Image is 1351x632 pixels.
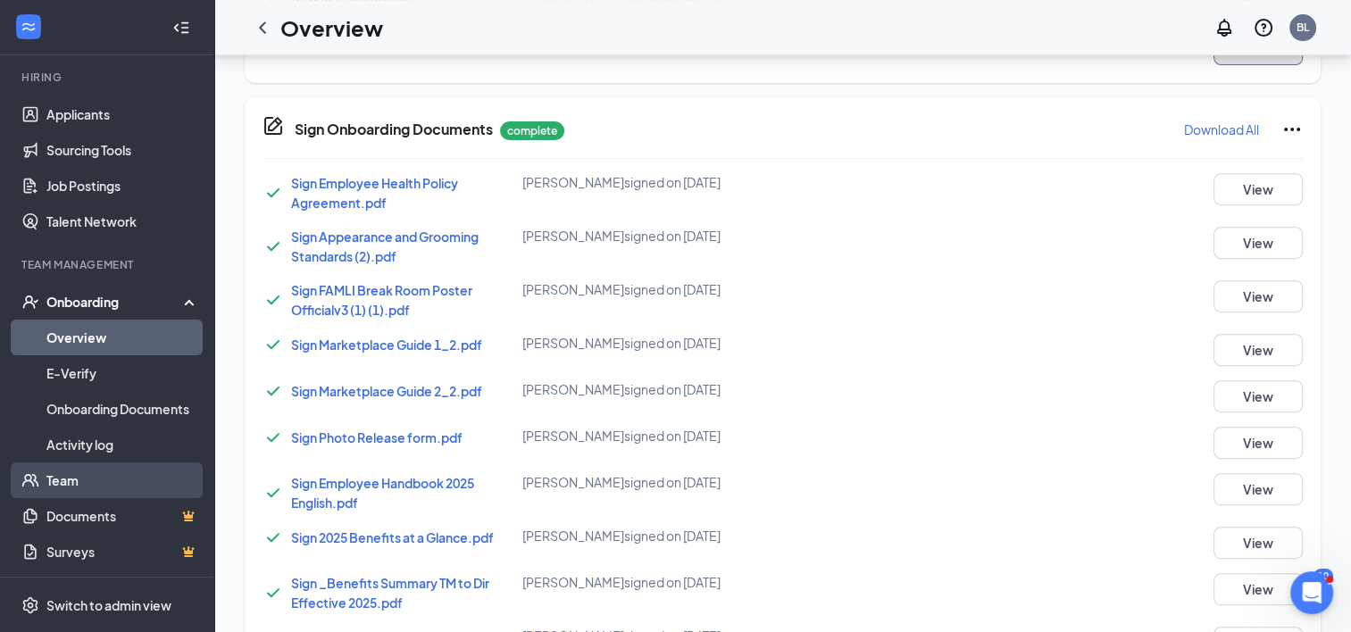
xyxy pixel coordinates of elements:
[263,182,284,204] svg: Checkmark
[280,12,383,43] h1: Overview
[46,168,199,204] a: Job Postings
[522,573,869,591] div: [PERSON_NAME] signed on [DATE]
[291,429,463,445] a: Sign Photo Release form.pdf
[1213,473,1303,505] button: View
[1253,17,1274,38] svg: QuestionInfo
[295,120,493,139] h5: Sign Onboarding Documents
[522,173,869,191] div: [PERSON_NAME] signed on [DATE]
[500,121,564,140] p: complete
[20,18,38,36] svg: WorkstreamLogo
[46,391,199,427] a: Onboarding Documents
[263,482,284,503] svg: Checkmark
[172,19,190,37] svg: Collapse
[263,582,284,603] svg: Checkmark
[291,575,489,611] a: Sign _Benefits Summary TM to Dir Effective 2025.pdf
[263,427,284,448] svg: Checkmark
[21,257,196,272] div: Team Management
[1213,173,1303,205] button: View
[46,132,199,168] a: Sourcing Tools
[291,175,458,211] a: Sign Employee Health Policy Agreement.pdf
[21,596,39,614] svg: Settings
[46,355,199,391] a: E-Verify
[522,280,869,298] div: [PERSON_NAME] signed on [DATE]
[46,596,171,614] div: Switch to admin view
[46,293,184,311] div: Onboarding
[522,427,869,445] div: [PERSON_NAME] signed on [DATE]
[1213,334,1303,366] button: View
[1213,280,1303,312] button: View
[1290,571,1333,614] iframe: Intercom live chat
[291,529,494,545] a: Sign 2025 Benefits at a Glance.pdf
[46,534,199,570] a: SurveysCrown
[263,289,284,311] svg: Checkmark
[263,380,284,402] svg: Checkmark
[252,17,273,38] svg: ChevronLeft
[1213,227,1303,259] button: View
[522,227,869,245] div: [PERSON_NAME] signed on [DATE]
[1213,380,1303,412] button: View
[46,498,199,534] a: DocumentsCrown
[46,427,199,462] a: Activity log
[291,383,482,399] a: Sign Marketplace Guide 2_2.pdf
[263,334,284,355] svg: Checkmark
[263,527,284,548] svg: Checkmark
[46,204,199,239] a: Talent Network
[291,337,482,353] a: Sign Marketplace Guide 1_2.pdf
[522,527,869,545] div: [PERSON_NAME] signed on [DATE]
[1213,427,1303,459] button: View
[1281,119,1303,140] svg: Ellipses
[291,475,474,511] a: Sign Employee Handbook 2025 English.pdf
[291,229,479,264] a: Sign Appearance and Grooming Standards (2).pdf
[21,293,39,311] svg: UserCheck
[1213,527,1303,559] button: View
[46,320,199,355] a: Overview
[46,462,199,498] a: Team
[1213,573,1303,605] button: View
[291,282,472,318] a: Sign FAMLI Break Room Poster Officialv3 (1) (1).pdf
[1183,115,1260,144] button: Download All
[46,96,199,132] a: Applicants
[522,473,869,491] div: [PERSON_NAME] signed on [DATE]
[263,115,284,137] svg: CompanyDocumentIcon
[1297,20,1309,35] div: BL
[522,380,869,398] div: [PERSON_NAME] signed on [DATE]
[1213,17,1235,38] svg: Notifications
[1313,569,1333,584] div: 10
[263,236,284,257] svg: Checkmark
[21,70,196,85] div: Hiring
[522,334,869,352] div: [PERSON_NAME] signed on [DATE]
[1184,121,1259,138] p: Download All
